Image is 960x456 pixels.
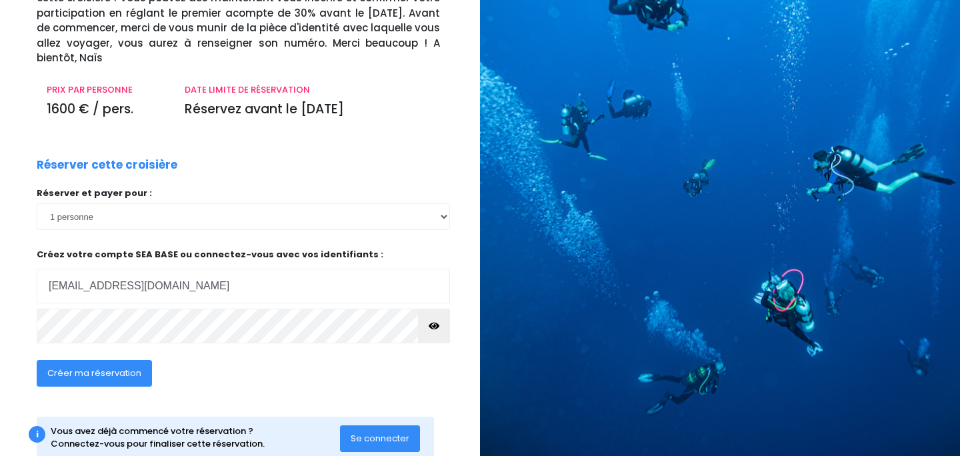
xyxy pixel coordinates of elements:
span: Se connecter [351,432,409,445]
button: Se connecter [340,425,420,452]
div: Vous avez déjà commencé votre réservation ? Connectez-vous pour finaliser cette réservation. [51,425,341,451]
p: Réserver et payer pour : [37,187,450,200]
p: DATE LIMITE DE RÉSERVATION [185,83,440,97]
button: Créer ma réservation [37,360,152,387]
p: 1600 € / pers. [47,100,165,119]
p: Réserver cette croisière [37,157,177,174]
a: Se connecter [340,432,420,443]
p: Créez votre compte SEA BASE ou connectez-vous avec vos identifiants : [37,248,450,303]
div: i [29,426,45,443]
p: Réservez avant le [DATE] [185,100,440,119]
span: Créer ma réservation [47,367,141,379]
input: Adresse email [37,269,450,303]
p: PRIX PAR PERSONNE [47,83,165,97]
